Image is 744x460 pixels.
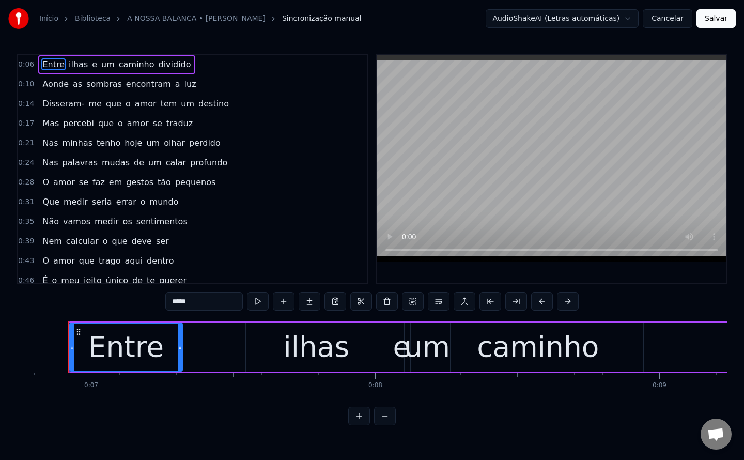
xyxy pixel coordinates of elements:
div: e [393,326,410,369]
span: minhas [61,137,94,149]
span: Disseram- [41,98,85,110]
span: percebi [62,117,95,129]
span: errar [115,196,137,208]
div: 0:07 [84,381,98,390]
span: faz [91,176,106,188]
span: os [122,216,133,227]
span: Nem [41,235,63,247]
span: gestos [125,176,154,188]
span: 0:21 [18,138,34,148]
img: youka [8,8,29,29]
span: que [105,98,122,110]
span: sentimentos [135,216,189,227]
div: 0:09 [653,381,667,390]
span: calcular [65,235,100,247]
span: destino [197,98,230,110]
div: 0:08 [368,381,382,390]
span: um [100,58,116,70]
span: 0:46 [18,275,34,286]
span: um [145,137,161,149]
span: vamos [62,216,91,227]
span: Que [41,196,60,208]
a: Início [39,13,58,24]
span: te [146,274,156,286]
span: o [117,117,124,129]
span: jeito [83,274,103,286]
span: 0:10 [18,79,34,89]
span: luz [183,78,197,90]
span: e [91,58,98,70]
span: deve [131,235,153,247]
span: querer [158,274,188,286]
span: Sincronização manual [282,13,362,24]
a: A NOSSA BALANCA • [PERSON_NAME] [127,13,266,24]
span: tenho [96,137,121,149]
span: se [78,176,89,188]
span: 0:17 [18,118,34,129]
span: medir [63,196,89,208]
span: a [174,78,181,90]
span: único [105,274,129,286]
span: encontram [125,78,172,90]
span: É [41,274,49,286]
span: Não [41,216,60,227]
a: Open chat [701,419,732,450]
span: ser [155,235,170,247]
span: amor [52,255,76,267]
span: Nas [41,157,59,168]
span: O [41,176,50,188]
nav: breadcrumb [39,13,362,24]
span: amor [134,98,158,110]
span: de [131,274,144,286]
a: Biblioteca [75,13,111,24]
span: caminho [118,58,156,70]
span: mudas [101,157,131,168]
div: caminho [477,326,599,369]
span: um [147,157,163,168]
span: amor [126,117,150,129]
span: seria [91,196,113,208]
span: Nas [41,137,59,149]
span: o [51,274,58,286]
span: 0:24 [18,158,34,168]
span: Entre [41,58,66,70]
span: medir [94,216,120,227]
span: que [78,255,96,267]
span: tem [160,98,178,110]
span: de [133,157,145,168]
span: o [102,235,109,247]
span: o [125,98,132,110]
span: ilhas [68,58,89,70]
span: o [139,196,147,208]
span: que [97,117,115,129]
span: Mas [41,117,60,129]
span: profundo [189,157,228,168]
span: amor [52,176,76,188]
span: um [180,98,195,110]
span: aqui [124,255,144,267]
span: 0:43 [18,256,34,266]
span: em [108,176,123,188]
span: tão [157,176,172,188]
div: ilhas [283,326,349,369]
span: pequenos [174,176,216,188]
span: trago [98,255,122,267]
div: Entre [88,326,164,369]
span: Aonde [41,78,70,90]
span: dentro [146,255,175,267]
button: Cancelar [643,9,692,28]
span: dividido [158,58,192,70]
span: 0:28 [18,177,34,188]
span: as [72,78,83,90]
span: meu [60,274,81,286]
span: que [111,235,128,247]
span: 0:39 [18,236,34,247]
span: 0:14 [18,99,34,109]
span: traduz [165,117,194,129]
span: mundo [149,196,180,208]
span: sombras [85,78,123,90]
span: calar [165,157,187,168]
div: um [405,326,450,369]
span: 0:31 [18,197,34,207]
span: 0:35 [18,217,34,227]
